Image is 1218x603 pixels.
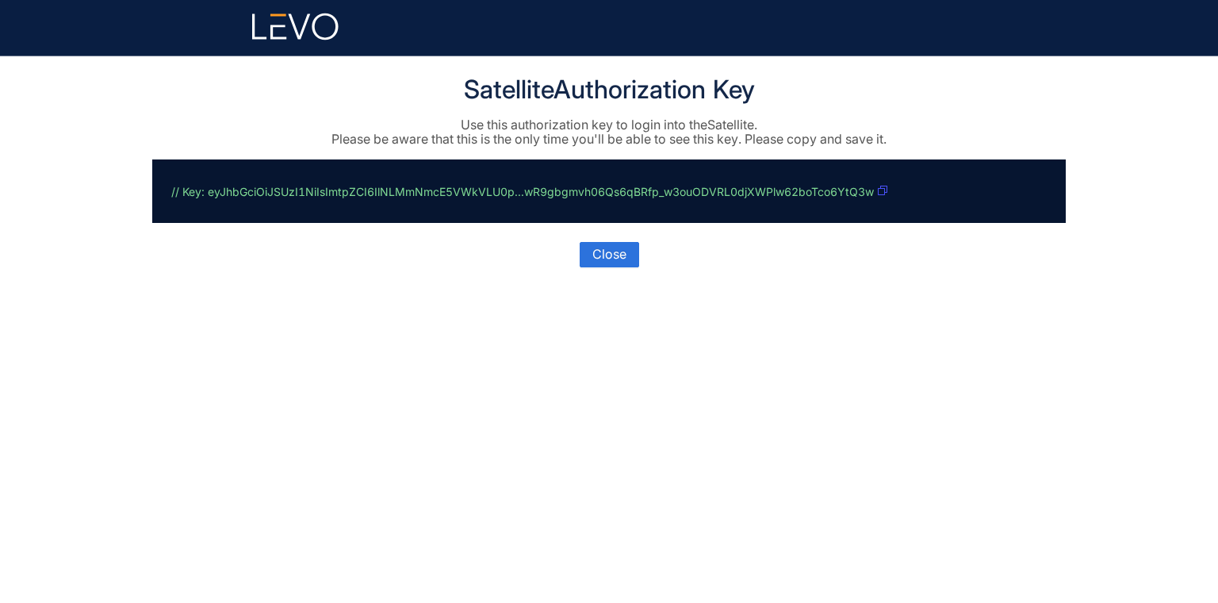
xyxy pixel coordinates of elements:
[580,242,639,267] button: Close
[592,247,626,261] span: Close
[152,117,1066,147] p: Use this authorization key to login into the Satellite . Please be aware that this is the only ti...
[152,75,1066,105] h1: Satellite Authorization Key
[171,179,1040,204] p: eyJhbGciOiJSUzI1NiIsImtpZCI6IlNLMmNmcE5VWkVLU0p...wR9gbgmvh06Qs6qBRfp_w3ouODVRL0djXWPlw62boTco6YtQ3w
[171,184,205,198] span: // Key:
